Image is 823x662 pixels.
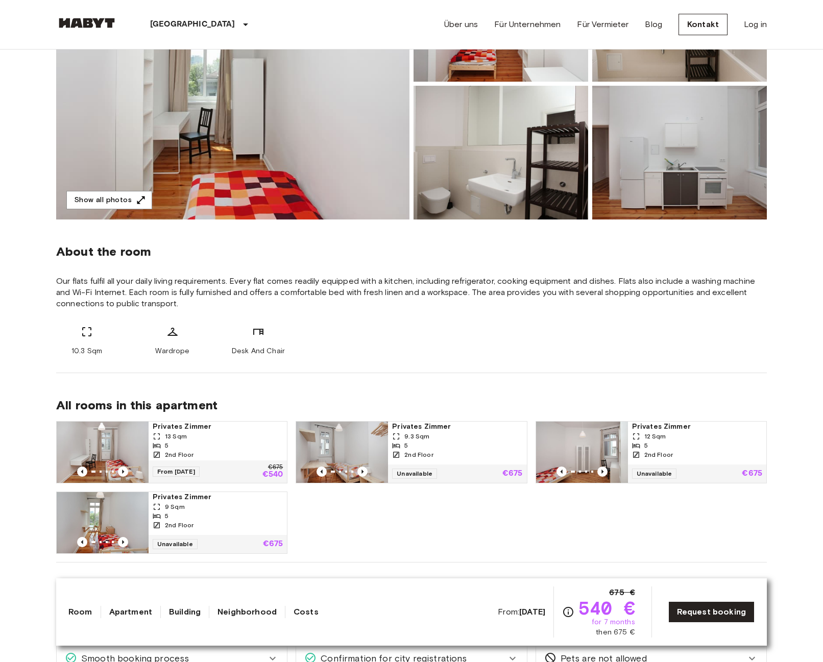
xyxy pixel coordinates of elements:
[294,606,319,618] a: Costs
[742,470,762,478] p: €675
[165,450,193,459] span: 2nd Floor
[592,617,635,627] span: for 7 months
[155,346,189,356] span: Wardrope
[556,467,567,477] button: Previous image
[392,422,522,432] span: Privates Zimmer
[165,432,187,441] span: 13 Sqm
[536,421,767,483] a: Marketing picture of unit DE-01-195-04MPrevious imagePrevious imagePrivates Zimmer12 Sqm52nd Floo...
[578,599,635,617] span: 540 €
[56,244,767,259] span: About the room
[644,450,673,459] span: 2nd Floor
[444,18,478,31] a: Über uns
[165,511,168,521] span: 5
[317,467,327,477] button: Previous image
[502,470,523,478] p: €675
[357,467,368,477] button: Previous image
[56,492,287,554] a: Marketing picture of unit DE-01-195-01MPrevious imagePrevious imagePrivates Zimmer9 Sqm52nd Floor...
[150,18,235,31] p: [GEOGRAPHIC_DATA]
[71,346,102,356] span: 10.3 Sqm
[596,627,635,638] span: then 675 €
[644,441,648,450] span: 5
[744,18,767,31] a: Log in
[392,469,437,479] span: Unavailable
[68,606,92,618] a: Room
[77,467,87,477] button: Previous image
[232,346,285,356] span: Desk And Chair
[262,471,283,479] p: €540
[632,422,762,432] span: Privates Zimmer
[268,464,283,471] p: €675
[562,606,574,618] svg: Check cost overview for full price breakdown. Please note that discounts apply to new joiners onl...
[494,18,561,31] a: Für Unternehmen
[632,469,677,479] span: Unavailable
[536,422,628,483] img: Marketing picture of unit DE-01-195-04M
[668,601,755,623] a: Request booking
[56,421,287,483] a: Marketing picture of unit DE-01-195-03MPrevious imagePrevious imagePrivates Zimmer13 Sqm52nd Floo...
[118,467,128,477] button: Previous image
[109,606,152,618] a: Apartment
[414,86,588,219] img: Picture of unit DE-01-195-02M
[645,18,662,31] a: Blog
[404,441,408,450] span: 5
[118,537,128,547] button: Previous image
[153,539,198,549] span: Unavailable
[577,18,628,31] a: Für Vermieter
[644,432,666,441] span: 12 Sqm
[296,421,527,483] a: Marketing picture of unit DE-01-195-05MPrevious imagePrevious imagePrivates Zimmer9.3 Sqm52nd Flo...
[153,492,283,502] span: Privates Zimmer
[296,422,388,483] img: Marketing picture of unit DE-01-195-05M
[56,398,767,413] span: All rooms in this apartment
[153,422,283,432] span: Privates Zimmer
[404,450,433,459] span: 2nd Floor
[498,606,545,618] span: From:
[597,467,608,477] button: Previous image
[263,540,283,548] p: €675
[77,537,87,547] button: Previous image
[165,441,168,450] span: 5
[592,86,767,219] img: Picture of unit DE-01-195-02M
[169,606,201,618] a: Building
[66,191,152,210] button: Show all photos
[609,586,635,599] span: 675 €
[217,606,277,618] a: Neighborhood
[519,607,545,617] b: [DATE]
[165,502,185,511] span: 9 Sqm
[56,18,117,28] img: Habyt
[153,467,200,477] span: From [DATE]
[57,492,149,553] img: Marketing picture of unit DE-01-195-01M
[57,422,149,483] img: Marketing picture of unit DE-01-195-03M
[404,432,429,441] span: 9.3 Sqm
[165,521,193,530] span: 2nd Floor
[679,14,728,35] a: Kontakt
[56,276,767,309] span: Our flats fulfil all your daily living requirements. Every flat comes readily equipped with a kit...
